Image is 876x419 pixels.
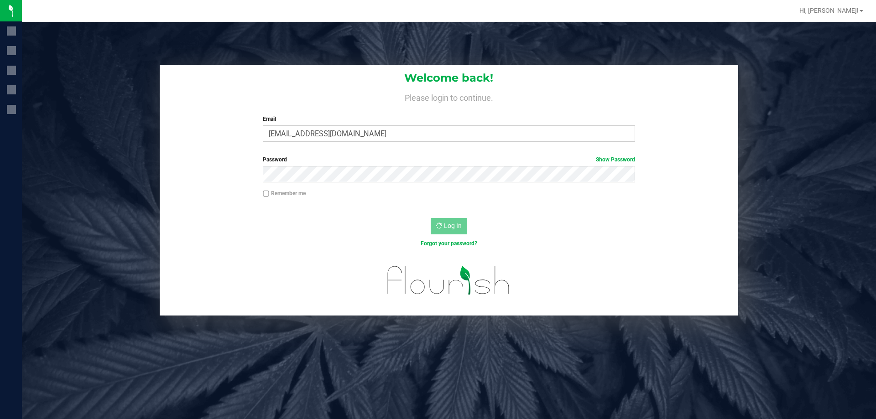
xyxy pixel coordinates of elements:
[160,72,738,84] h1: Welcome back!
[263,115,635,123] label: Email
[431,218,467,234] button: Log In
[596,156,635,163] a: Show Password
[376,257,521,304] img: flourish_logo.svg
[160,91,738,102] h4: Please login to continue.
[421,240,477,247] a: Forgot your password?
[444,222,462,229] span: Log In
[263,156,287,163] span: Password
[263,189,306,197] label: Remember me
[263,191,269,197] input: Remember me
[799,7,859,14] span: Hi, [PERSON_NAME]!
